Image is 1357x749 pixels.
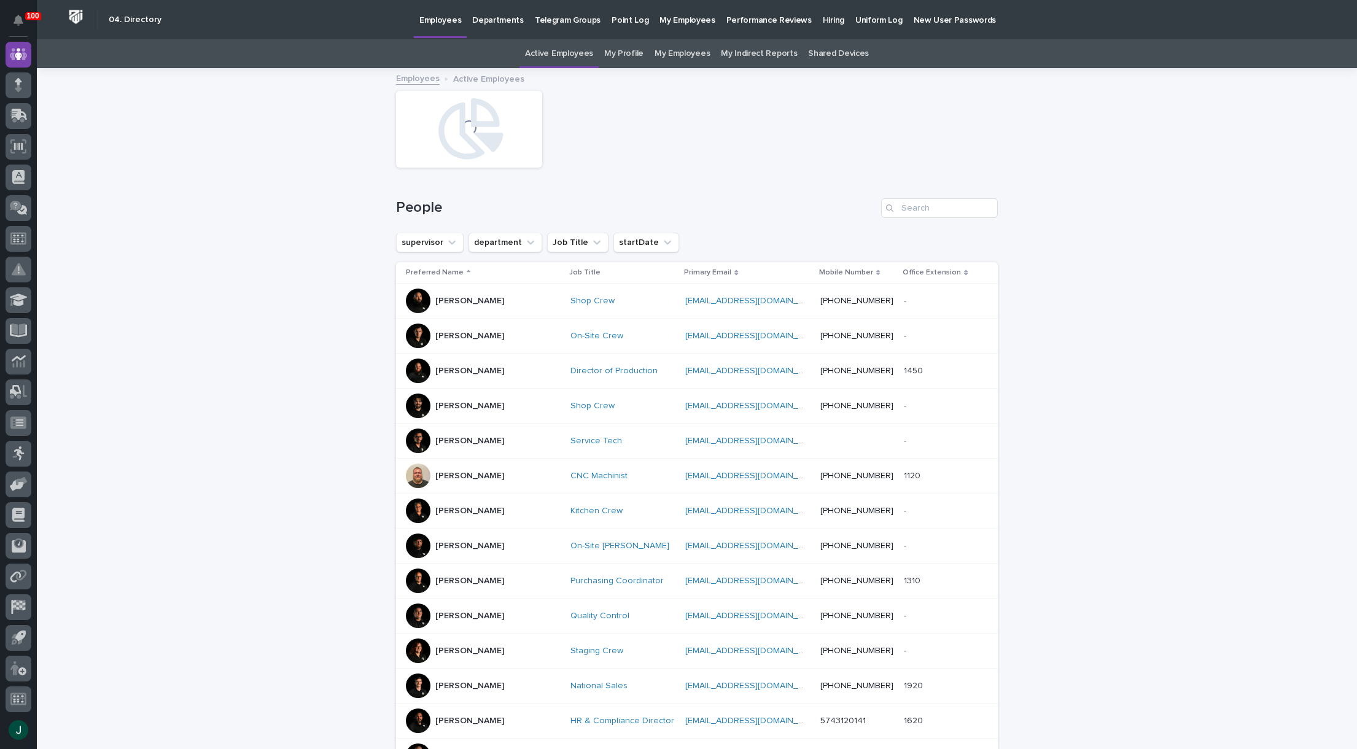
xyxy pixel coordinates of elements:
a: Service Tech [570,436,622,446]
a: [EMAIL_ADDRESS][DOMAIN_NAME] [685,297,824,305]
a: [EMAIL_ADDRESS][DOMAIN_NAME] [685,437,824,445]
p: Preferred Name [406,266,464,279]
tr: [PERSON_NAME]On-Site Crew [EMAIL_ADDRESS][DOMAIN_NAME] [PHONE_NUMBER]-- [396,319,998,354]
a: [PHONE_NUMBER] [820,681,893,690]
p: 100 [27,12,39,20]
tr: [PERSON_NAME]Kitchen Crew [EMAIL_ADDRESS][DOMAIN_NAME] [PHONE_NUMBER]-- [396,494,998,529]
a: Shop Crew [570,296,615,306]
a: [EMAIL_ADDRESS][DOMAIN_NAME] [685,681,824,690]
a: [PHONE_NUMBER] [820,367,893,375]
a: Purchasing Coordinator [570,576,664,586]
h1: People [396,199,876,217]
p: [PERSON_NAME] [435,541,504,551]
p: [PERSON_NAME] [435,506,504,516]
button: startDate [613,233,679,252]
a: [PHONE_NUMBER] [820,332,893,340]
a: My Employees [655,39,710,68]
img: Workspace Logo [64,6,87,28]
tr: [PERSON_NAME]CNC Machinist [EMAIL_ADDRESS][DOMAIN_NAME] [PHONE_NUMBER]11201120 [396,459,998,494]
a: Shop Crew [570,401,615,411]
tr: [PERSON_NAME]On-Site [PERSON_NAME] [EMAIL_ADDRESS][DOMAIN_NAME] [PHONE_NUMBER]-- [396,529,998,564]
a: [EMAIL_ADDRESS][DOMAIN_NAME] [685,506,824,515]
a: Shared Devices [808,39,869,68]
p: 1120 [904,468,923,481]
h2: 04. Directory [109,15,161,25]
tr: [PERSON_NAME]National Sales [EMAIL_ADDRESS][DOMAIN_NAME] [PHONE_NUMBER]19201920 [396,669,998,704]
a: [PHONE_NUMBER] [820,472,893,480]
input: Search [881,198,998,218]
a: On-Site Crew [570,331,623,341]
a: Employees [396,71,440,85]
p: - [904,293,909,306]
a: HR & Compliance Director [570,716,674,726]
a: Active Employees [525,39,593,68]
a: [EMAIL_ADDRESS][DOMAIN_NAME] [685,402,824,410]
a: [EMAIL_ADDRESS][DOMAIN_NAME] [685,541,824,550]
tr: [PERSON_NAME]Quality Control [EMAIL_ADDRESS][DOMAIN_NAME] [PHONE_NUMBER]-- [396,599,998,634]
p: [PERSON_NAME] [435,366,504,376]
p: - [904,608,909,621]
a: Quality Control [570,611,629,621]
p: Job Title [569,266,601,279]
a: On-Site [PERSON_NAME] [570,541,669,551]
a: Staging Crew [570,646,623,656]
p: Active Employees [453,71,524,85]
p: - [904,433,909,446]
a: [PHONE_NUMBER] [820,297,893,305]
p: [PERSON_NAME] [435,331,504,341]
a: [PHONE_NUMBER] [820,576,893,585]
button: Notifications [6,7,31,33]
p: [PERSON_NAME] [435,436,504,446]
a: [EMAIL_ADDRESS][DOMAIN_NAME] [685,611,824,620]
p: [PERSON_NAME] [435,296,504,306]
a: National Sales [570,681,628,691]
a: [PHONE_NUMBER] [820,402,893,410]
p: [PERSON_NAME] [435,401,504,411]
p: [PERSON_NAME] [435,471,504,481]
p: - [904,538,909,551]
p: 1450 [904,363,925,376]
p: [PERSON_NAME] [435,611,504,621]
tr: [PERSON_NAME]HR & Compliance Director [EMAIL_ADDRESS][DOMAIN_NAME] 574312014116201620 [396,704,998,739]
p: - [904,503,909,516]
a: My Indirect Reports [721,39,797,68]
p: - [904,398,909,411]
p: - [904,643,909,656]
a: 5743120141 [820,716,866,725]
p: [PERSON_NAME] [435,681,504,691]
p: Mobile Number [819,266,873,279]
a: [EMAIL_ADDRESS][DOMAIN_NAME] [685,367,824,375]
a: [EMAIL_ADDRESS][DOMAIN_NAME] [685,472,824,480]
a: [PHONE_NUMBER] [820,611,893,620]
a: [PHONE_NUMBER] [820,506,893,515]
a: Kitchen Crew [570,506,623,516]
button: supervisor [396,233,464,252]
a: [PHONE_NUMBER] [820,541,893,550]
a: CNC Machinist [570,471,628,481]
div: Notifications100 [15,15,31,34]
p: - [904,328,909,341]
a: [EMAIL_ADDRESS][DOMAIN_NAME] [685,332,824,340]
button: users-avatar [6,717,31,743]
a: [PHONE_NUMBER] [820,646,893,655]
button: Job Title [547,233,609,252]
p: Primary Email [684,266,731,279]
p: [PERSON_NAME] [435,646,504,656]
a: My Profile [604,39,644,68]
p: [PERSON_NAME] [435,576,504,586]
a: [EMAIL_ADDRESS][DOMAIN_NAME] [685,716,824,725]
a: Director of Production [570,366,658,376]
p: 1920 [904,678,925,691]
p: 1310 [904,573,923,586]
a: [EMAIL_ADDRESS][DOMAIN_NAME] [685,646,824,655]
tr: [PERSON_NAME]Staging Crew [EMAIL_ADDRESS][DOMAIN_NAME] [PHONE_NUMBER]-- [396,634,998,669]
p: [PERSON_NAME] [435,716,504,726]
tr: [PERSON_NAME]Director of Production [EMAIL_ADDRESS][DOMAIN_NAME] [PHONE_NUMBER]14501450 [396,354,998,389]
tr: [PERSON_NAME]Service Tech [EMAIL_ADDRESS][DOMAIN_NAME] -- [396,424,998,459]
button: department [469,233,542,252]
a: [EMAIL_ADDRESS][DOMAIN_NAME] [685,576,824,585]
tr: [PERSON_NAME]Purchasing Coordinator [EMAIL_ADDRESS][DOMAIN_NAME] [PHONE_NUMBER]13101310 [396,564,998,599]
p: 1620 [904,713,925,726]
p: Office Extension [903,266,961,279]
